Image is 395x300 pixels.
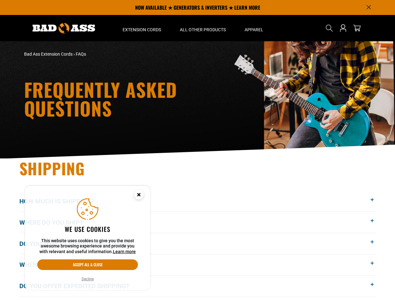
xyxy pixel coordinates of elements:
h1: Frequently Asked Questions [24,80,252,117]
span: Shipping [19,157,85,180]
span: Where do you ship? [19,218,92,227]
span: When will my order get here? [19,260,128,269]
button: When will my order get here? [19,254,376,275]
button: Accept all & close [37,259,138,270]
span: Apparel [245,27,263,32]
span: How much is shipping? [19,197,104,206]
button: Do you offer expedited shipping? [19,276,376,297]
span: Extension Cords [123,27,161,32]
span: Do you ship to [GEOGRAPHIC_DATA]? [19,239,142,248]
button: Do you ship to [GEOGRAPHIC_DATA]? [19,233,376,254]
span: All Other Products [180,27,226,32]
h2: We use cookies [37,225,138,233]
nav: breadcrumbs [24,51,252,57]
summary: Apparel [235,15,273,41]
summary: Search [324,23,334,33]
span: Do you offer expedited shipping? [19,281,139,291]
button: Where do you ship? [19,212,376,233]
span: FAQs [76,52,86,57]
aside: Cookie Consent [25,186,150,290]
summary: Extension Cords [113,15,170,41]
button: Decline [80,276,96,282]
summary: All Other Products [170,15,235,41]
a: Bad Ass Extension Cords [24,52,73,57]
a: Learn more [113,249,136,254]
span: › [73,52,75,57]
img: Bad Ass Extension Cords [33,23,95,33]
button: How much is shipping? [19,191,376,212]
p: This website uses cookies to give you the most awesome browsing experience and provide you with r... [37,238,138,255]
